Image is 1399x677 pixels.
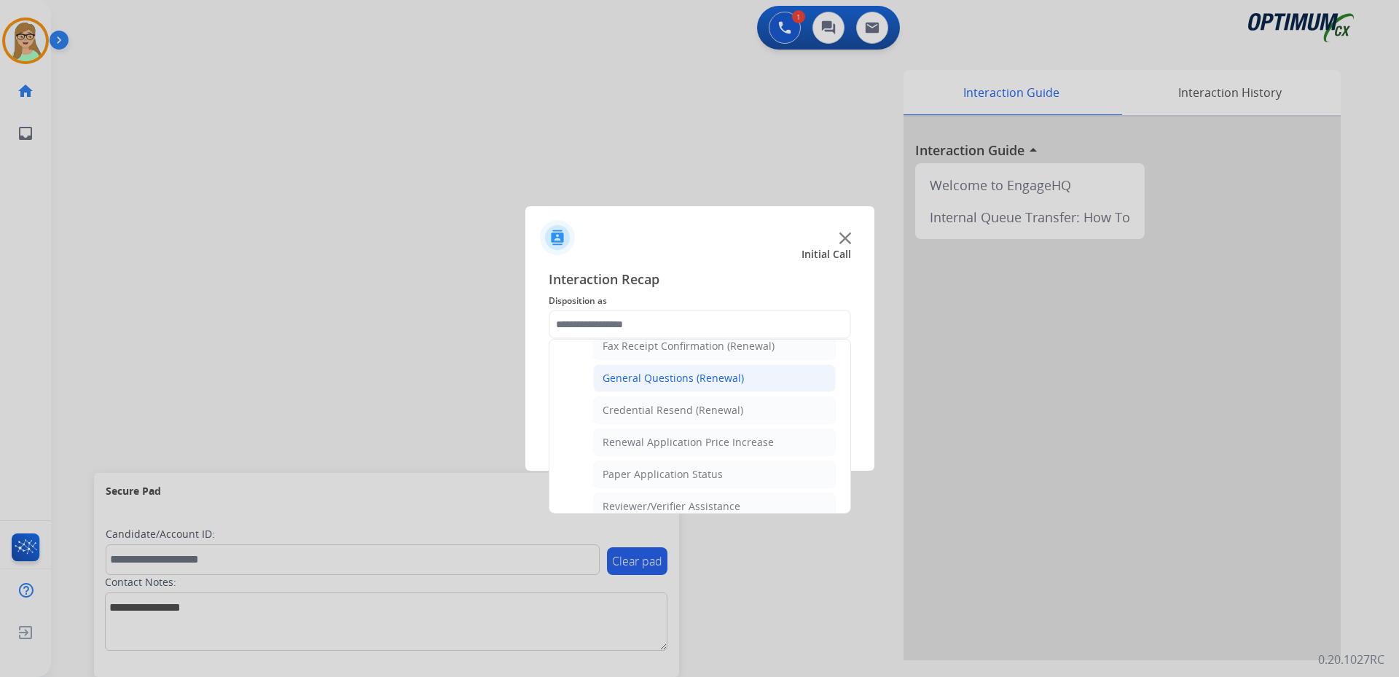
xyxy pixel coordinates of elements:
div: Paper Application Status [603,467,723,482]
div: General Questions (Renewal) [603,371,744,386]
span: Interaction Recap [549,269,851,292]
div: Fax Receipt Confirmation (Renewal) [603,339,775,353]
img: contactIcon [540,220,575,255]
p: 0.20.1027RC [1318,651,1384,668]
div: Reviewer/Verifier Assistance [603,499,740,514]
span: Initial Call [802,247,851,262]
div: Credential Resend (Renewal) [603,403,743,418]
div: Renewal Application Price Increase [603,435,774,450]
span: Disposition as [549,292,851,310]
